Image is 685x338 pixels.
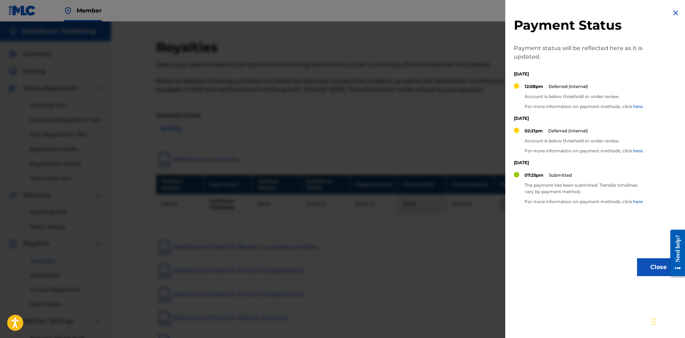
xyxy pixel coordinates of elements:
p: For more information on payment methods, click [525,199,646,205]
iframe: Resource Center [665,224,685,282]
p: [DATE] [514,115,646,122]
p: Payment status will be reflected here as it is updated. [514,44,646,61]
img: MLC Logo [9,5,36,16]
button: Close [637,258,680,276]
p: 02:21pm [525,128,543,134]
h2: Payment Status [514,17,646,33]
p: 12:08pm [525,83,543,90]
a: here [633,104,643,109]
a: here [633,199,643,204]
img: Top Rightsholder [64,6,72,15]
p: Account is below threshold or under review. [525,138,643,144]
p: Submitted [549,172,572,178]
p: Account is below threshold or under review. [525,93,643,100]
p: 07:25pm [525,172,544,178]
p: Deferred (Internal) [548,128,588,134]
iframe: Chat Widget [649,304,685,338]
span: Member [77,6,102,15]
p: The payment has been submitted. Transfer timelines vary by payment method. [525,182,646,195]
p: For more information on payment methods, click [525,103,643,110]
p: Deferred (internal) [549,83,588,90]
p: [DATE] [514,71,646,77]
p: [DATE] [514,160,646,166]
p: For more information on payment methods, click [525,148,643,154]
a: here [633,148,643,153]
div: Drag [651,311,656,332]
